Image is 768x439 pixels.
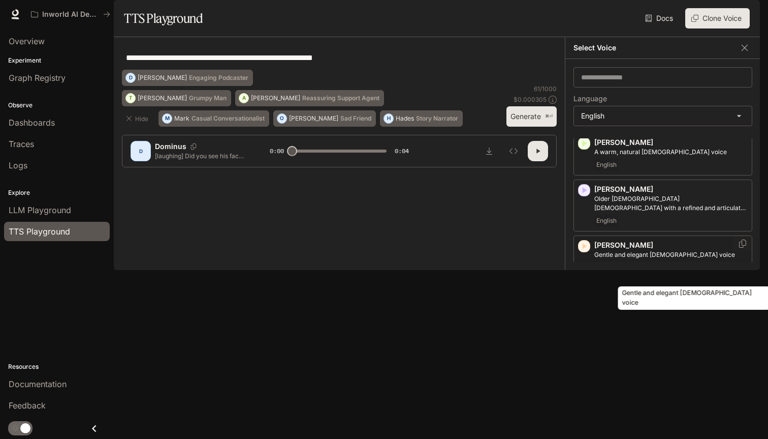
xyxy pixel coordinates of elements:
p: ⌘⏎ [545,113,553,120]
button: A[PERSON_NAME]Reassuring Support Agent [235,90,384,106]
span: 0:04 [395,146,409,156]
p: [PERSON_NAME] [138,75,187,81]
div: T [126,90,135,106]
p: [PERSON_NAME] [594,240,748,250]
div: D [126,70,135,86]
button: Clone Voice [685,8,750,28]
p: Dominus [155,141,186,152]
p: Mark [174,115,189,122]
span: English [594,159,619,171]
p: Language [573,95,607,102]
p: [PERSON_NAME] [251,95,300,101]
button: Copy Voice ID [738,240,748,248]
button: All workspaces [26,4,115,24]
button: Hide [122,110,154,127]
p: Story Narrator [416,115,458,122]
p: [PERSON_NAME] [594,184,748,194]
p: [laughing] Did you see his face when you countered his spell? [155,152,245,160]
button: D[PERSON_NAME]Engaging Podcaster [122,70,253,86]
div: D [133,143,149,159]
button: Generate⌘⏎ [506,106,557,127]
p: Inworld AI Demos [42,10,99,19]
p: Older British male with a refined and articulate voice [594,194,748,213]
p: Sad Friend [340,115,371,122]
div: M [163,110,172,127]
p: [PERSON_NAME] [138,95,187,101]
p: [PERSON_NAME] [594,137,748,148]
p: Casual Conversationalist [191,115,265,122]
button: Download audio [479,141,499,161]
span: 0:00 [270,146,284,156]
button: MMarkCasual Conversationalist [158,110,269,127]
button: T[PERSON_NAME]Grumpy Man [122,90,231,106]
p: Engaging Podcaster [189,75,248,81]
button: Inspect [503,141,524,161]
p: Hades [396,115,414,122]
h1: TTS Playground [124,8,203,28]
p: Grumpy Man [189,95,227,101]
a: Docs [643,8,677,28]
div: O [277,110,286,127]
p: A warm, natural female voice [594,148,748,157]
p: $ 0.000305 [514,95,547,104]
span: English [594,261,619,274]
button: O[PERSON_NAME]Sad Friend [273,110,376,127]
button: HHadesStory Narrator [380,110,463,127]
p: 61 / 1000 [534,84,557,93]
span: English [594,215,619,227]
div: H [384,110,393,127]
button: Copy Voice ID [186,143,201,150]
div: A [239,90,248,106]
p: [PERSON_NAME] [289,115,338,122]
div: English [574,106,752,126]
p: Gentle and elegant female voice [594,250,748,259]
p: Reassuring Support Agent [302,95,379,101]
